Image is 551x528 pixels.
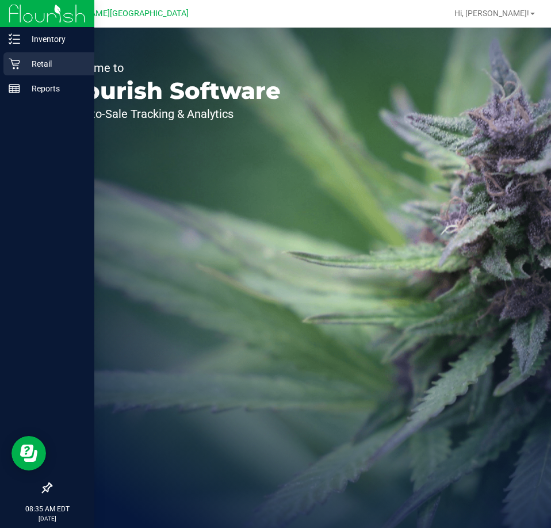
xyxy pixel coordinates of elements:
[5,514,89,523] p: [DATE]
[62,108,281,120] p: Seed-to-Sale Tracking & Analytics
[12,436,46,470] iframe: Resource center
[9,58,20,70] inline-svg: Retail
[9,83,20,94] inline-svg: Reports
[20,32,89,46] p: Inventory
[62,62,281,74] p: Welcome to
[9,33,20,45] inline-svg: Inventory
[454,9,529,18] span: Hi, [PERSON_NAME]!
[20,82,89,95] p: Reports
[20,57,89,71] p: Retail
[47,9,189,18] span: [PERSON_NAME][GEOGRAPHIC_DATA]
[62,79,281,102] p: Flourish Software
[5,504,89,514] p: 08:35 AM EDT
